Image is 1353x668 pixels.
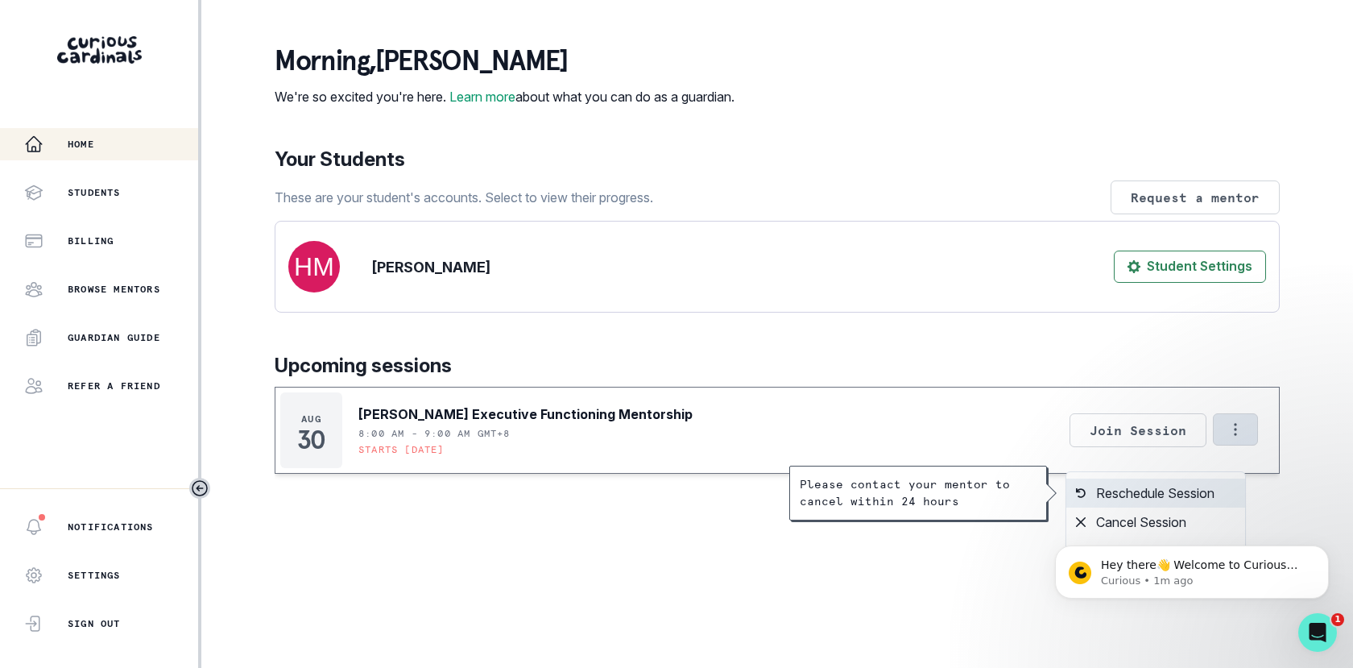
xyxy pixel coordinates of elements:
p: [PERSON_NAME] [372,256,490,278]
button: Request a mentor [1111,180,1280,214]
p: Starts [DATE] [358,443,445,456]
p: Sign Out [68,617,121,630]
p: Settings [68,569,121,582]
p: Home [68,138,94,151]
p: We're so excited you're here. about what you can do as a guardian. [275,87,734,106]
a: Learn more [449,89,515,105]
iframe: Intercom live chat [1298,613,1337,652]
p: Upcoming sessions [275,351,1280,380]
button: Options [1213,413,1258,446]
p: Aug [301,413,321,425]
button: Student Settings [1114,251,1266,283]
p: These are your student's accounts. Select to view their progress. [275,188,653,207]
p: Billing [68,234,114,247]
button: Join Session [1070,413,1206,447]
p: Guardian Guide [68,331,160,344]
p: morning , [PERSON_NAME] [275,45,734,77]
p: Students [68,186,121,199]
button: Toggle sidebar [189,478,210,499]
p: [PERSON_NAME] Executive Functioning Mentorship [358,405,693,424]
p: 8:00 AM - 9:00 AM GMT+8 [358,427,511,440]
span: 1 [1331,613,1344,626]
p: 30 [297,432,325,448]
img: Curious Cardinals Logo [57,36,142,64]
p: Browse Mentors [68,283,160,296]
p: Your Students [275,145,1280,174]
iframe: Intercom notifications message [1031,512,1353,624]
img: svg [288,241,340,293]
p: Notifications [68,521,154,533]
p: Refer a friend [68,380,160,392]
